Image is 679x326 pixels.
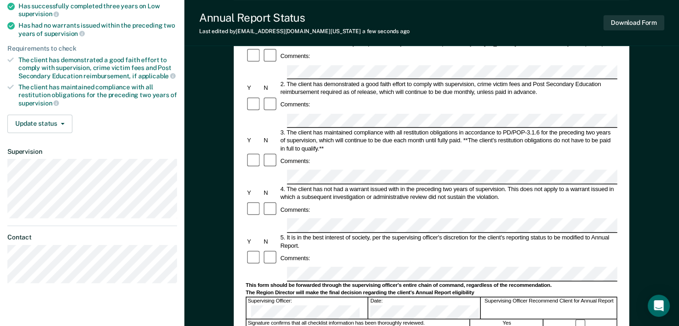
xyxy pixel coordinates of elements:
[262,84,279,92] div: N
[199,28,410,35] div: Last edited by [EMAIL_ADDRESS][DOMAIN_NAME][US_STATE]
[279,233,618,250] div: 5. It is in the best interest of society, per the supervising officer's discretion for the client...
[369,297,481,319] div: Date:
[262,237,279,245] div: N
[18,99,59,107] span: supervision
[603,15,664,30] button: Download Form
[18,22,177,37] div: Has had no warrants issued within the preceding two years of
[7,115,72,133] button: Update status
[246,189,262,197] div: Y
[279,101,312,109] div: Comments:
[648,295,670,317] div: Open Intercom Messenger
[279,206,312,214] div: Comments:
[7,148,177,156] dt: Supervision
[7,233,177,241] dt: Contact
[7,45,177,52] div: Requirements to check
[246,237,262,245] div: Y
[44,30,85,37] span: supervision
[362,28,410,35] span: a few seconds ago
[138,72,176,80] span: applicable
[18,56,177,80] div: The client has demonstrated a good faith effort to comply with supervision, crime victim fees and...
[262,189,279,197] div: N
[279,185,618,201] div: 4. The client has not had a warrant issued with in the preceding two years of supervision. This d...
[279,80,618,96] div: 2. The client has demonstrated a good faith effort to comply with supervision, crime victim fees ...
[279,128,618,152] div: 3. The client has maintained compliance with all restitution obligations in accordance to PD/POP-...
[246,136,262,144] div: Y
[262,136,279,144] div: N
[481,297,617,319] div: Supervising Officer Recommend Client for Annual Report
[18,10,59,17] span: supervision
[199,11,410,24] div: Annual Report Status
[18,2,177,18] div: Has successfully completed three years on Low
[246,84,262,92] div: Y
[279,254,312,262] div: Comments:
[246,289,617,296] div: The Region Director will make the final decision regarding the client's Annual Report eligibility
[18,83,177,107] div: The client has maintained compliance with all restitution obligations for the preceding two years of
[279,157,312,165] div: Comments:
[247,297,369,319] div: Supervising Officer:
[246,282,617,289] div: This form should be forwarded through the supervising officer's entire chain of command, regardle...
[279,52,312,60] div: Comments:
